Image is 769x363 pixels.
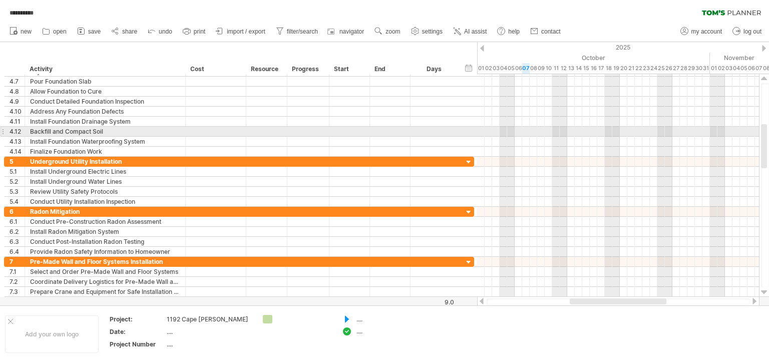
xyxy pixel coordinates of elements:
div: Progress [292,64,323,74]
div: Monday, 13 October 2025 [567,63,575,74]
div: 7 [10,257,25,266]
div: Underground Utility Installation [30,157,180,166]
div: 7.3 [10,287,25,296]
div: 4.10 [10,107,25,116]
span: filter/search [287,28,318,35]
div: 6 [10,207,25,216]
div: Thursday, 16 October 2025 [590,63,597,74]
div: Sunday, 26 October 2025 [665,63,672,74]
a: filter/search [273,25,321,38]
div: Project Number [110,340,165,348]
div: Tuesday, 4 November 2025 [732,63,740,74]
div: 5.3 [10,187,25,196]
div: Thursday, 30 October 2025 [695,63,702,74]
div: Date: [110,327,165,336]
div: Resource [251,64,281,74]
div: Sunday, 2 November 2025 [717,63,725,74]
span: undo [159,28,172,35]
div: Conduct Utility Installation Inspection [30,197,180,206]
div: 1192 Cape [PERSON_NAME] [167,315,251,323]
div: Wednesday, 5 November 2025 [740,63,747,74]
a: import / export [213,25,268,38]
div: Wednesday, 29 October 2025 [687,63,695,74]
span: zoom [386,28,400,35]
a: save [75,25,104,38]
div: Friday, 31 October 2025 [702,63,710,74]
div: 4.9 [10,97,25,106]
div: Friday, 7 November 2025 [755,63,762,74]
div: Backfill and Compact Soil [30,127,180,136]
div: Friday, 10 October 2025 [545,63,552,74]
span: share [122,28,137,35]
div: 6.1 [10,217,25,226]
div: Install Radon Mitigation System [30,227,180,236]
a: share [109,25,140,38]
div: 4.14 [10,147,25,156]
div: .... [167,327,251,336]
div: Sunday, 12 October 2025 [560,63,567,74]
div: Provide Radon Safety Information to Homeowner [30,247,180,256]
div: Tuesday, 7 October 2025 [522,63,530,74]
div: Install Foundation Waterproofing System [30,137,180,146]
div: Sunday, 5 October 2025 [507,63,515,74]
div: 9.0 [411,298,454,306]
a: print [180,25,208,38]
a: open [40,25,70,38]
span: log out [743,28,761,35]
a: zoom [372,25,403,38]
div: End [374,64,405,74]
div: Saturday, 25 October 2025 [657,63,665,74]
a: settings [409,25,446,38]
div: Address Any Foundation Defects [30,107,180,116]
span: navigator [339,28,364,35]
div: Conduct Pre-Construction Radon Assessment [30,217,180,226]
div: Project: [110,315,165,323]
div: Wednesday, 8 October 2025 [530,63,537,74]
div: Saturday, 18 October 2025 [605,63,612,74]
div: Prepare Crane and Equipment for Safe Installation of Pre-Made Systems [30,287,180,296]
div: Pour Foundation Slab [30,77,180,86]
a: new [7,25,35,38]
div: Monday, 20 October 2025 [620,63,627,74]
div: Friday, 24 October 2025 [650,63,657,74]
div: Saturday, 11 October 2025 [552,63,560,74]
div: Wednesday, 1 October 2025 [477,63,485,74]
div: Wednesday, 22 October 2025 [635,63,642,74]
div: Install Underground Electric Lines [30,167,180,176]
div: Sunday, 19 October 2025 [612,63,620,74]
div: Tuesday, 28 October 2025 [680,63,687,74]
div: Select and Order Pre-Made Wall and Floor Systems [30,267,180,276]
div: Tuesday, 21 October 2025 [627,63,635,74]
div: October 2025 [477,53,710,63]
div: Friday, 17 October 2025 [597,63,605,74]
div: 5.1 [10,167,25,176]
span: help [508,28,520,35]
div: 6.4 [10,247,25,256]
div: Conduct Detailed Foundation Inspection [30,97,180,106]
div: Conduct Post-Installation Radon Testing [30,237,180,246]
span: AI assist [464,28,487,35]
span: print [194,28,205,35]
div: Tuesday, 14 October 2025 [575,63,582,74]
span: settings [422,28,443,35]
div: Install Underground Water Lines [30,177,180,186]
div: Cost [190,64,240,74]
div: Review Utility Safety Protocols [30,187,180,196]
div: Coordinate Delivery Logistics for Pre-Made Wall and Floor Systems [30,277,180,286]
span: contact [541,28,561,35]
div: Finalize Foundation Work [30,147,180,156]
span: new [21,28,32,35]
div: 4.13 [10,137,25,146]
a: navigator [326,25,367,38]
span: import / export [227,28,265,35]
div: 5.2 [10,177,25,186]
div: 4.7 [10,77,25,86]
div: 6.3 [10,237,25,246]
div: 4.11 [10,117,25,126]
div: Saturday, 4 October 2025 [500,63,507,74]
div: Saturday, 1 November 2025 [710,63,717,74]
a: undo [145,25,175,38]
div: Friday, 3 October 2025 [492,63,500,74]
div: .... [356,327,411,335]
a: contact [528,25,564,38]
